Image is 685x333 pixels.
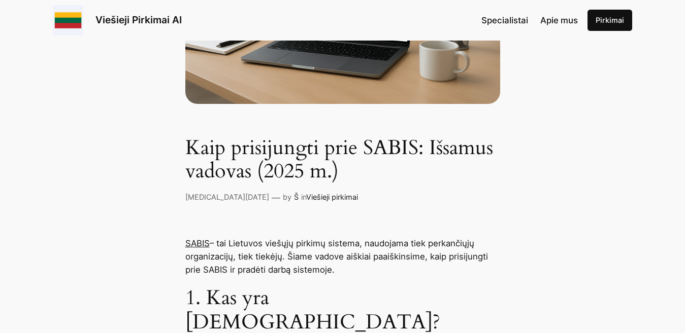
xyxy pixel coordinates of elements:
span: Apie mus [540,15,578,25]
span: in [301,193,306,201]
p: – tai Lietuvos viešųjų pirkimų sistema, naudojama tiek perkančiųjų organizacijų, tiek tiekėjų. Ši... [185,237,500,276]
a: [MEDICAL_DATA][DATE] [185,193,269,201]
p: — [272,191,280,204]
h1: Kaip prisijungti prie SABIS: Išsamus vadovas (2025 m.) [185,136,500,183]
a: Viešieji Pirkimai AI [95,14,182,26]
span: Specialistai [481,15,528,25]
p: by [283,192,291,203]
a: Viešieji pirkimai [306,193,358,201]
a: Pirkimai [588,10,632,31]
nav: Navigation [481,14,578,27]
img: Viešieji pirkimai logo [53,5,83,35]
a: SABIS [185,238,210,248]
a: Š [294,193,299,201]
a: Specialistai [481,14,528,27]
a: Apie mus [540,14,578,27]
